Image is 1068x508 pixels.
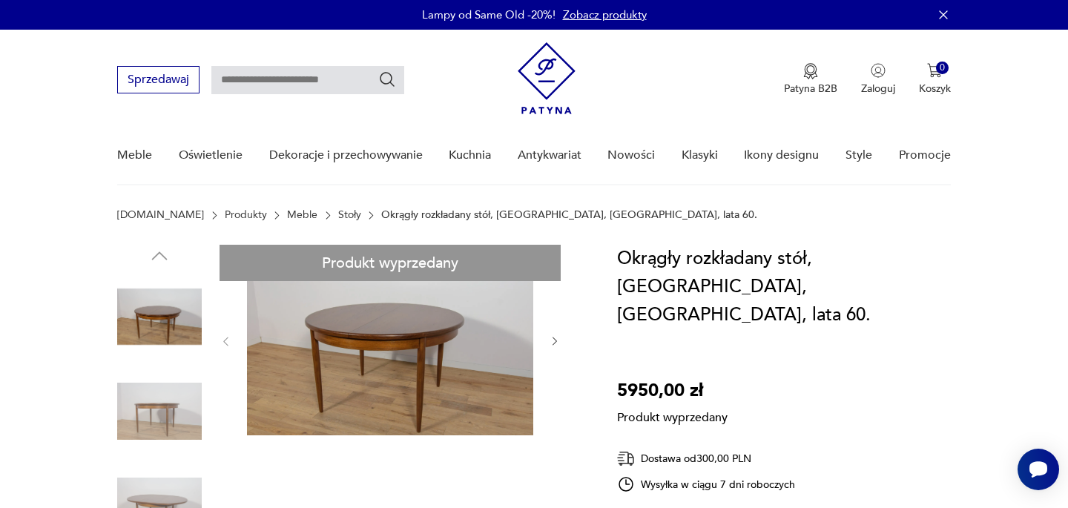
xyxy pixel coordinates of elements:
a: Nowości [607,127,655,184]
img: Ikona dostawy [617,449,635,468]
button: Sprzedawaj [117,66,200,93]
p: Produkt wyprzedany [617,405,728,426]
a: Ikony designu [744,127,819,184]
div: Dostawa od 300,00 PLN [617,449,795,468]
a: Zobacz produkty [563,7,647,22]
p: Okrągły rozkładany stół, [GEOGRAPHIC_DATA], [GEOGRAPHIC_DATA], lata 60. [381,209,757,221]
a: Oświetlenie [179,127,243,184]
div: 0 [936,62,949,74]
p: Patyna B2B [784,82,837,96]
a: Meble [117,127,152,184]
div: Wysyłka w ciągu 7 dni roboczych [617,475,795,493]
a: Kuchnia [449,127,491,184]
img: Ikonka użytkownika [871,63,886,78]
button: Zaloguj [861,63,895,96]
img: Ikona koszyka [927,63,942,78]
p: Lampy od Same Old -20%! [422,7,556,22]
iframe: Smartsupp widget button [1018,449,1059,490]
a: Dekoracje i przechowywanie [269,127,423,184]
a: Produkty [225,209,267,221]
p: Koszyk [919,82,951,96]
a: Promocje [899,127,951,184]
p: 5950,00 zł [617,377,728,405]
a: [DOMAIN_NAME] [117,209,204,221]
a: Ikona medaluPatyna B2B [784,63,837,96]
a: Klasyki [682,127,718,184]
a: Stoły [338,209,361,221]
button: 0Koszyk [919,63,951,96]
a: Style [845,127,872,184]
a: Antykwariat [518,127,581,184]
a: Sprzedawaj [117,76,200,86]
button: Patyna B2B [784,63,837,96]
img: Ikona medalu [803,63,818,79]
img: Patyna - sklep z meblami i dekoracjami vintage [518,42,576,114]
p: Zaloguj [861,82,895,96]
button: Szukaj [378,70,396,88]
a: Meble [287,209,317,221]
h1: Okrągły rozkładany stół, [GEOGRAPHIC_DATA], [GEOGRAPHIC_DATA], lata 60. [617,245,950,329]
